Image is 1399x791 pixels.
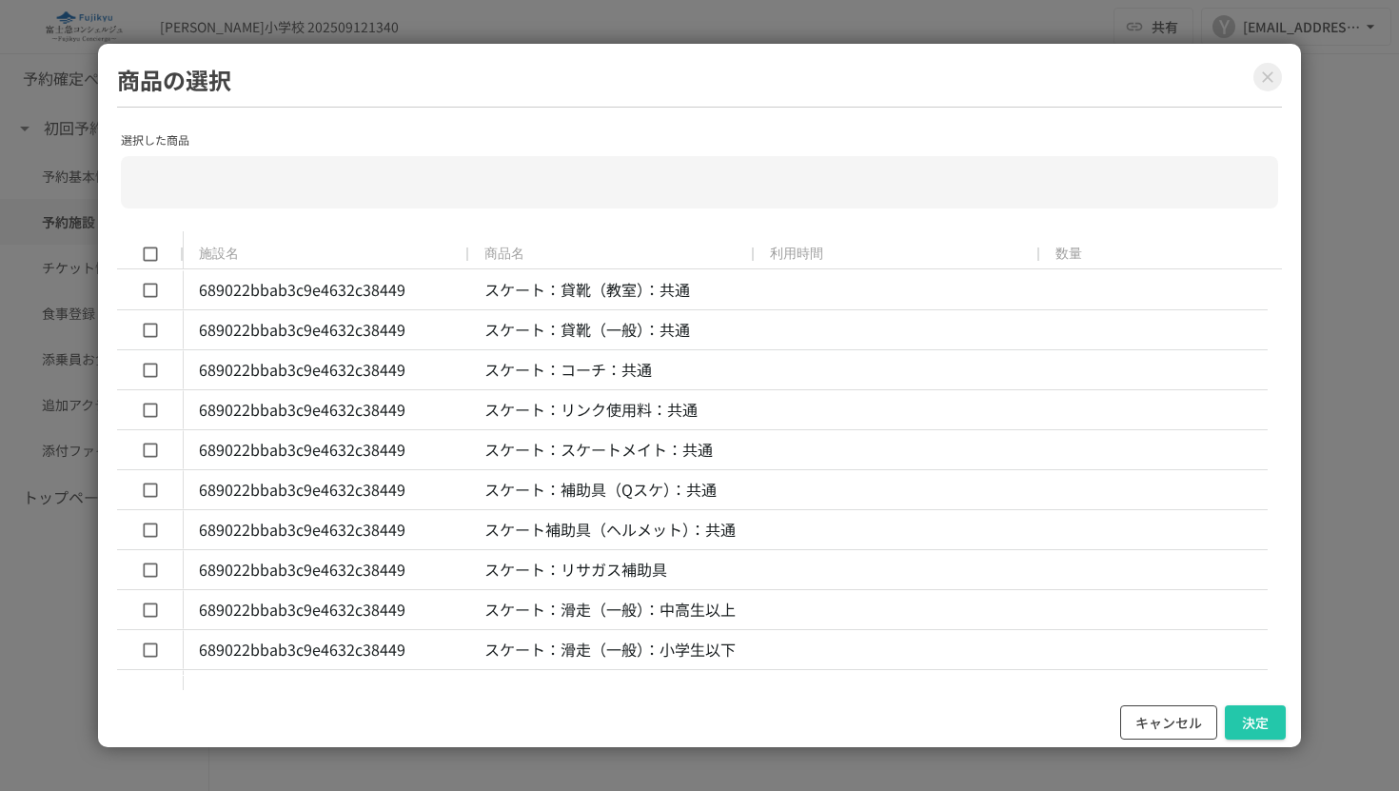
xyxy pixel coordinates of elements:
[484,278,741,303] p: スケート：貸靴（教室）：共通
[199,598,456,623] p: 689022bbab3c9e4632c38449
[199,438,456,463] p: 689022bbab3c9e4632c38449
[1120,705,1217,741] button: キャンセル
[484,438,741,463] p: スケート：スケートメイト：共通
[199,358,456,383] p: 689022bbab3c9e4632c38449
[770,246,823,263] span: 利用時間
[484,638,741,662] p: スケート：滑走（一般）：小学生以下
[199,558,456,583] p: 689022bbab3c9e4632c38449
[484,478,741,503] p: スケート：補助具（Qスケ）：共通
[484,318,741,343] p: スケート：貸靴（一般）：共通
[484,358,741,383] p: スケート：コーチ：共通
[484,558,741,583] p: スケート：リサガス補助具
[484,398,741,423] p: スケート：リンク使用料：共通
[199,246,239,263] span: 施設名
[484,598,741,623] p: スケート：滑走（一般）：中高生以上
[199,318,456,343] p: 689022bbab3c9e4632c38449
[484,518,741,543] p: スケート補助具（ヘルメット）：共通
[199,638,456,662] p: 689022bbab3c9e4632c38449
[1055,246,1082,263] span: 数量
[199,398,456,423] p: 689022bbab3c9e4632c38449
[199,278,456,303] p: 689022bbab3c9e4632c38449
[117,63,1282,108] h2: 商品の選択
[1225,705,1286,741] button: 決定
[199,478,456,503] p: 689022bbab3c9e4632c38449
[121,130,1278,148] p: 選択した商品
[484,246,524,263] span: 商品名
[199,518,456,543] p: 689022bbab3c9e4632c38449
[1253,63,1282,91] button: Close modal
